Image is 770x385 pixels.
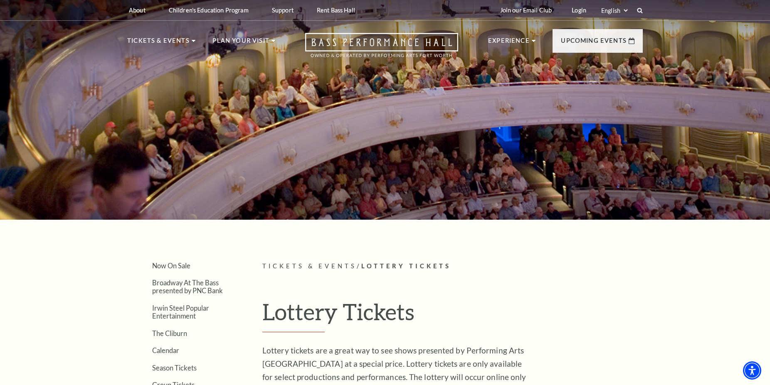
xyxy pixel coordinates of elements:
[152,364,197,372] a: Season Tickets
[743,361,761,380] div: Accessibility Menu
[169,7,249,14] p: Children's Education Program
[488,36,530,51] p: Experience
[272,7,294,14] p: Support
[361,262,451,270] span: Lottery Tickets
[152,329,187,337] a: The Cliburn
[152,279,223,294] a: Broadway At The Bass presented by PNC Bank
[127,36,190,51] p: Tickets & Events
[152,346,179,354] a: Calendar
[129,7,146,14] p: About
[600,7,629,15] select: Select:
[317,7,355,14] p: Rent Bass Hall
[262,262,357,270] span: Tickets & Events
[561,36,627,51] p: Upcoming Events
[262,261,643,272] p: /
[262,298,643,332] h1: Lottery Tickets
[152,304,209,320] a: Irwin Steel Popular Entertainment
[212,36,269,51] p: Plan Your Visit
[152,262,190,270] a: Now On Sale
